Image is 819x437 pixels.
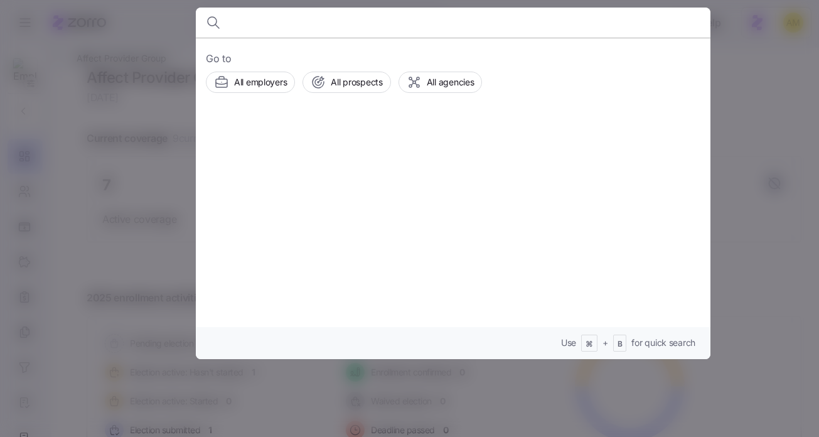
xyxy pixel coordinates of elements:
[427,76,474,89] span: All agencies
[561,337,576,349] span: Use
[206,51,700,67] span: Go to
[618,339,623,350] span: B
[206,72,295,93] button: All employers
[331,76,382,89] span: All prospects
[586,339,593,350] span: ⌘
[602,337,608,349] span: +
[399,72,483,93] button: All agencies
[631,337,695,349] span: for quick search
[234,76,287,89] span: All employers
[302,72,390,93] button: All prospects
